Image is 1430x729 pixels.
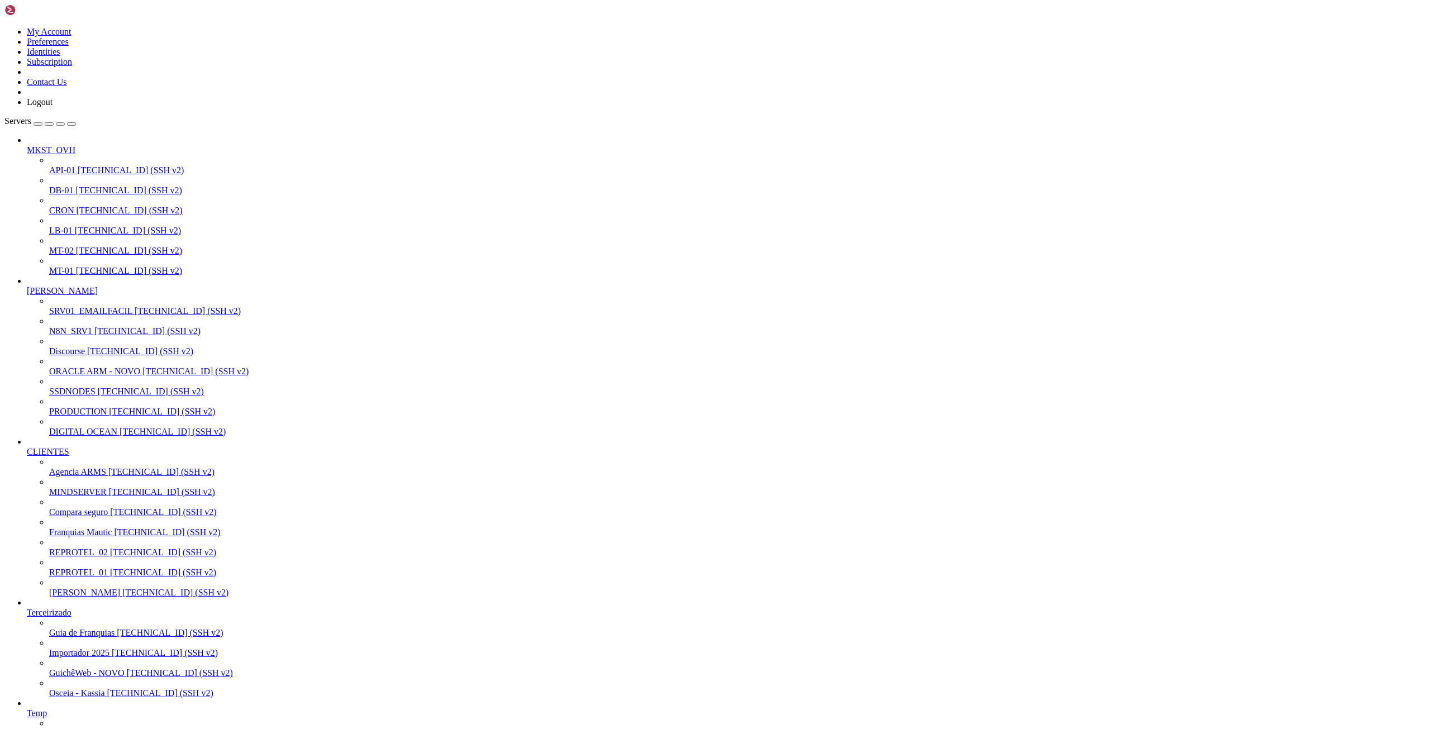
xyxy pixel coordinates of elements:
[49,216,1426,236] li: LB-01 [TECHNICAL_ID] (SSH v2)
[49,266,74,275] span: MT-01
[142,366,249,376] span: [TECHNICAL_ID] (SSH v2)
[49,578,1426,598] li: [PERSON_NAME] [TECHNICAL_ID] (SSH v2)
[49,487,1426,497] a: MINDSERVER [TECHNICAL_ID] (SSH v2)
[27,77,67,87] a: Contact Us
[27,135,1426,276] li: MKST_OVH
[122,588,228,597] span: [TECHNICAL_ID] (SSH v2)
[49,387,1426,397] a: SSDNODES [TECHNICAL_ID] (SSH v2)
[49,427,1426,437] a: DIGITAL OCEAN [TECHNICAL_ID] (SSH v2)
[49,648,109,657] span: Importador 2025
[49,558,1426,578] li: REPROTEL_01 [TECHNICAL_ID] (SSH v2)
[110,568,216,577] span: [TECHNICAL_ID] (SSH v2)
[27,708,1426,718] a: Temp
[49,387,96,396] span: SSDNODES
[49,537,1426,558] li: REPROTEL_02 [TECHNICAL_ID] (SSH v2)
[49,306,132,316] span: SRV01_EMAILFACIL
[49,628,1426,638] a: Guia de Franquias [TECHNICAL_ID] (SSH v2)
[49,628,115,637] span: Guia de Franquias
[76,246,182,255] span: [TECHNICAL_ID] (SSH v2)
[49,547,108,557] span: REPROTEL_02
[49,588,1426,598] a: [PERSON_NAME] [TECHNICAL_ID] (SSH v2)
[49,346,1426,356] a: Discourse [TECHNICAL_ID] (SSH v2)
[27,27,71,36] a: My Account
[94,326,201,336] span: [TECHNICAL_ID] (SSH v2)
[27,37,69,46] a: Preferences
[76,266,182,275] span: [TECHNICAL_ID] (SSH v2)
[49,678,1426,698] li: Osceia - Kassia [TECHNICAL_ID] (SSH v2)
[27,447,69,456] span: CLIENTES
[49,206,1426,216] a: CRON [TECHNICAL_ID] (SSH v2)
[49,185,1426,196] a: DB-01 [TECHNICAL_ID] (SSH v2)
[49,417,1426,437] li: DIGITAL OCEAN [TECHNICAL_ID] (SSH v2)
[27,145,75,155] span: MKST_OVH
[27,286,1426,296] a: [PERSON_NAME]
[27,608,1426,618] a: Terceirizado
[49,296,1426,316] li: SRV01_EMAILFACIL [TECHNICAL_ID] (SSH v2)
[49,688,1426,698] a: Osceia - Kassia [TECHNICAL_ID] (SSH v2)
[49,618,1426,638] li: Guia de Franquias [TECHNICAL_ID] (SSH v2)
[49,668,1426,678] a: GuichêWeb - NOVO [TECHNICAL_ID] (SSH v2)
[49,467,1426,477] a: Agencia ARMS [TECHNICAL_ID] (SSH v2)
[49,236,1426,256] li: MT-02 [TECHNICAL_ID] (SSH v2)
[27,608,71,617] span: Terceirizado
[27,708,47,718] span: Temp
[49,568,1426,578] a: REPROTEL_01 [TECHNICAL_ID] (SSH v2)
[49,366,140,376] span: ORACLE ARM - NOVO
[120,427,226,436] span: [TECHNICAL_ID] (SSH v2)
[109,407,215,416] span: [TECHNICAL_ID] (SSH v2)
[49,507,108,517] span: Compara seguro
[49,467,106,477] span: Agencia ARMS
[49,346,85,356] span: Discourse
[49,356,1426,377] li: ORACLE ARM - NOVO [TECHNICAL_ID] (SSH v2)
[98,387,204,396] span: [TECHNICAL_ID] (SSH v2)
[49,407,1426,417] a: PRODUCTION [TECHNICAL_ID] (SSH v2)
[49,266,1426,276] a: MT-01 [TECHNICAL_ID] (SSH v2)
[49,658,1426,678] li: GuichêWeb - NOVO [TECHNICAL_ID] (SSH v2)
[76,206,182,215] span: [TECHNICAL_ID] (SSH v2)
[49,226,1426,236] a: LB-01 [TECHNICAL_ID] (SSH v2)
[49,246,1426,256] a: MT-02 [TECHNICAL_ID] (SSH v2)
[49,165,1426,175] a: API-01 [TECHNICAL_ID] (SSH v2)
[114,527,220,537] span: [TECHNICAL_ID] (SSH v2)
[117,628,223,637] span: [TECHNICAL_ID] (SSH v2)
[127,668,233,678] span: [TECHNICAL_ID] (SSH v2)
[49,547,1426,558] a: REPROTEL_02 [TECHNICAL_ID] (SSH v2)
[49,427,117,436] span: DIGITAL OCEAN
[49,185,74,195] span: DB-01
[49,517,1426,537] li: Franquias Mautic [TECHNICAL_ID] (SSH v2)
[112,648,218,657] span: [TECHNICAL_ID] (SSH v2)
[49,397,1426,417] li: PRODUCTION [TECHNICAL_ID] (SSH v2)
[49,366,1426,377] a: ORACLE ARM - NOVO [TECHNICAL_ID] (SSH v2)
[27,598,1426,698] li: Terceirizado
[49,256,1426,276] li: MT-01 [TECHNICAL_ID] (SSH v2)
[49,487,107,497] span: MINDSERVER
[49,155,1426,175] li: API-01 [TECHNICAL_ID] (SSH v2)
[109,487,215,497] span: [TECHNICAL_ID] (SSH v2)
[135,306,241,316] span: [TECHNICAL_ID] (SSH v2)
[49,497,1426,517] li: Compara seguro [TECHNICAL_ID] (SSH v2)
[49,638,1426,658] li: Importador 2025 [TECHNICAL_ID] (SSH v2)
[49,568,108,577] span: REPROTEL_01
[49,196,1426,216] li: CRON [TECHNICAL_ID] (SSH v2)
[27,437,1426,598] li: CLIENTES
[27,97,53,107] a: Logout
[27,276,1426,437] li: [PERSON_NAME]
[49,688,105,698] span: Osceia - Kassia
[49,527,1426,537] a: Franquias Mautic [TECHNICAL_ID] (SSH v2)
[27,47,60,56] a: Identities
[49,326,1426,336] a: N8N_SRV1 [TECHNICAL_ID] (SSH v2)
[108,467,214,477] span: [TECHNICAL_ID] (SSH v2)
[27,57,72,66] a: Subscription
[49,377,1426,397] li: SSDNODES [TECHNICAL_ID] (SSH v2)
[49,175,1426,196] li: DB-01 [TECHNICAL_ID] (SSH v2)
[110,507,216,517] span: [TECHNICAL_ID] (SSH v2)
[107,688,213,698] span: [TECHNICAL_ID] (SSH v2)
[49,306,1426,316] a: SRV01_EMAILFACIL [TECHNICAL_ID] (SSH v2)
[49,588,120,597] span: [PERSON_NAME]
[49,165,75,175] span: API-01
[49,648,1426,658] a: Importador 2025 [TECHNICAL_ID] (SSH v2)
[4,116,76,126] a: Servers
[49,226,73,235] span: LB-01
[87,346,193,356] span: [TECHNICAL_ID] (SSH v2)
[27,145,1426,155] a: MKST_OVH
